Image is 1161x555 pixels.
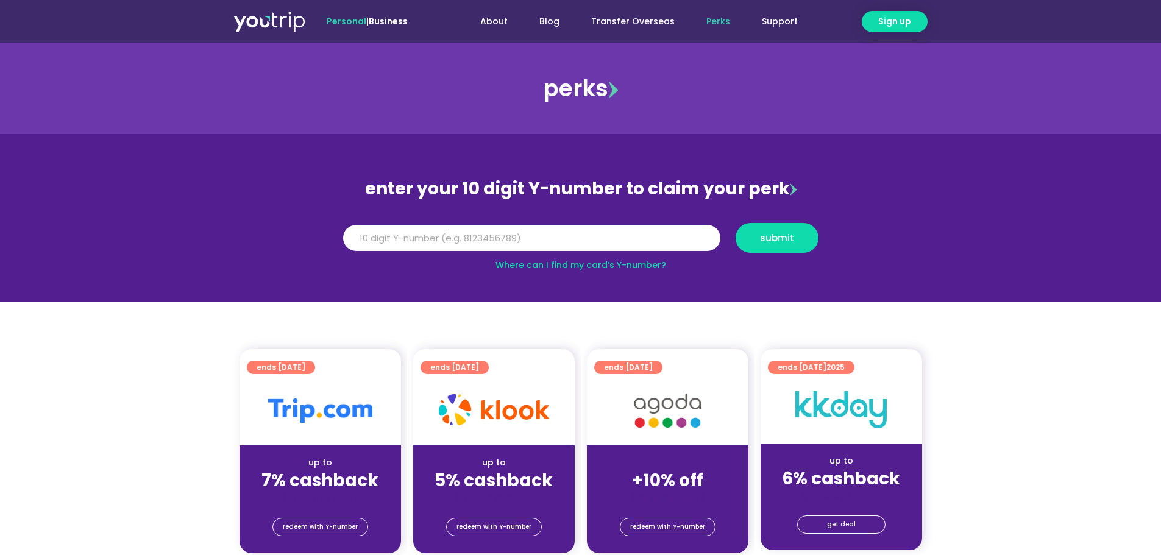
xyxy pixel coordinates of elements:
strong: 7% cashback [261,468,378,492]
span: redeem with Y-number [456,518,531,536]
span: ends [DATE] [430,361,479,374]
a: Business [369,15,408,27]
div: up to [249,456,391,469]
a: ends [DATE] [594,361,662,374]
input: 10 digit Y-number (e.g. 8123456789) [343,225,720,252]
div: (for stays only) [597,492,739,504]
span: ends [DATE] [604,361,653,374]
a: ends [DATE] [247,361,315,374]
a: Sign up [862,11,928,32]
span: | [327,15,408,27]
span: Sign up [878,15,911,28]
span: get deal [827,516,856,533]
span: ends [DATE] [257,361,305,374]
div: up to [770,454,912,467]
strong: +10% off [632,468,703,492]
span: 2025 [826,362,845,372]
a: Support [746,10,814,33]
strong: 6% cashback [782,467,900,490]
span: submit [760,233,794,242]
div: (for stays only) [249,492,391,504]
a: ends [DATE]2025 [768,361,854,374]
a: Blog [524,10,575,33]
a: redeem with Y-number [446,518,542,536]
span: up to [656,456,679,468]
span: redeem with Y-number [630,518,705,536]
span: ends [DATE] [778,361,845,374]
a: Transfer Overseas [575,10,691,33]
div: up to [423,456,565,469]
a: get deal [797,515,886,534]
div: enter your 10 digit Y-number to claim your perk [337,173,825,205]
a: Where can I find my card’s Y-number? [495,259,666,271]
div: (for stays only) [770,490,912,503]
a: About [464,10,524,33]
a: Perks [691,10,746,33]
div: (for stays only) [423,492,565,504]
a: redeem with Y-number [272,518,368,536]
span: Personal [327,15,366,27]
a: ends [DATE] [421,361,489,374]
button: submit [736,223,818,253]
strong: 5% cashback [435,468,553,492]
span: redeem with Y-number [283,518,358,536]
form: Y Number [343,223,818,262]
nav: Menu [441,10,814,33]
a: redeem with Y-number [620,518,715,536]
